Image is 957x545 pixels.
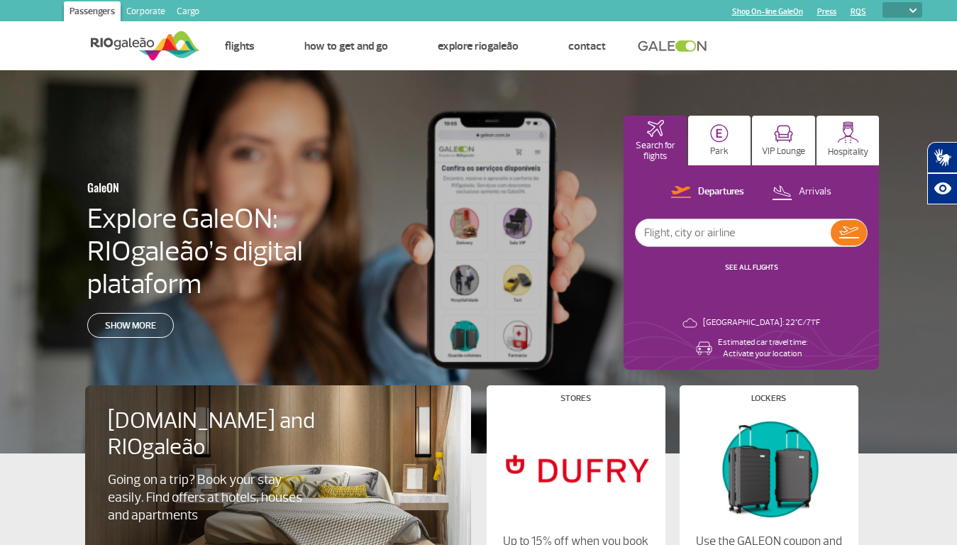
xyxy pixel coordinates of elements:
[438,39,519,53] a: Explore RIOgaleão
[927,142,957,204] div: Plugin de acessibilidade da Hand Talk.
[498,414,653,523] img: Stores
[560,395,591,402] h4: Stores
[121,1,171,24] a: Corporate
[752,116,815,165] button: VIP Lounge
[87,313,174,338] a: Show more
[799,185,831,199] p: Arrivals
[751,395,786,402] h4: Lockers
[108,408,333,461] h4: [DOMAIN_NAME] and RIOgaleão
[710,124,729,143] img: carParkingHome.svg
[927,142,957,173] button: Abrir tradutor de língua de sinais.
[710,146,729,157] p: Park
[64,1,121,24] a: Passengers
[636,219,831,246] input: Flight, city or airline
[624,116,687,165] button: Search for flights
[837,121,859,143] img: hospitality.svg
[768,183,836,202] button: Arrivals
[698,185,744,199] p: Departures
[225,39,255,53] a: Flights
[631,141,680,162] p: Search for flights
[171,1,205,24] a: Cargo
[851,7,866,16] a: RQS
[87,172,324,202] h3: GaleON
[108,408,448,524] a: [DOMAIN_NAME] and RIOgaleãoGoing on a trip? Book your stay easily. Find offers at hotels, houses ...
[703,317,820,329] p: [GEOGRAPHIC_DATA]: 22°C/71°F
[725,263,778,272] a: SEE ALL FLIGHTS
[108,471,309,524] p: Going on a trip? Book your stay easily. Find offers at hotels, houses and apartments
[667,183,748,202] button: Departures
[647,120,664,137] img: airplaneHomeActive.svg
[568,39,606,53] a: Contact
[718,337,807,360] p: Estimated car travel time: Activate your location
[817,7,836,16] a: Press
[927,173,957,204] button: Abrir recursos assistivos.
[817,116,880,165] button: Hospitality
[87,202,394,300] h4: Explore GaleON: RIOgaleão’s digital plataform
[762,146,805,157] p: VIP Lounge
[691,414,846,523] img: Lockers
[721,262,782,273] button: SEE ALL FLIGHTS
[774,125,793,143] img: vipRoom.svg
[304,39,388,53] a: How to get and go
[732,7,803,16] a: Shop On-line GaleOn
[688,116,751,165] button: Park
[828,147,868,158] p: Hospitality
